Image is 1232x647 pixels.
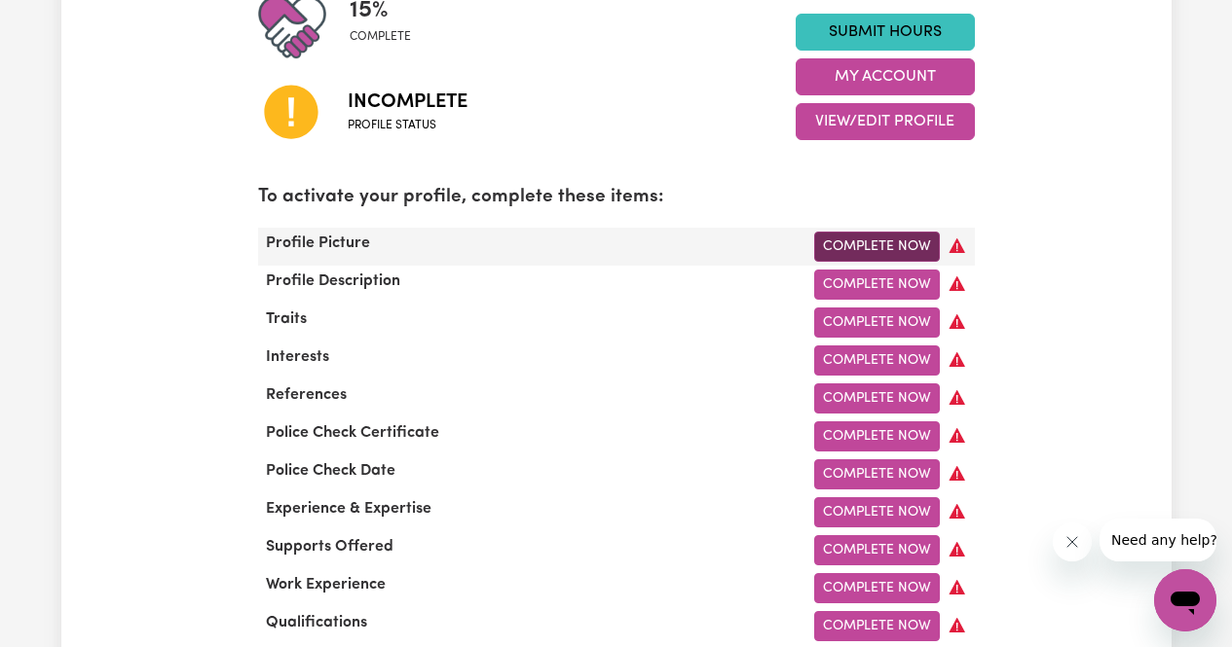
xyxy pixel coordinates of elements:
span: Police Check Certificate [258,425,447,441]
a: Complete Now [814,497,940,527]
iframe: Button to launch messaging window [1154,569,1216,631]
span: Traits [258,311,315,327]
span: Profile Picture [258,235,378,251]
span: Work Experience [258,577,393,593]
span: Incomplete [348,88,467,117]
iframe: Message from company [1100,519,1216,561]
a: Complete Now [814,383,940,413]
button: View/Edit Profile [796,103,975,140]
a: Complete Now [814,573,940,603]
span: Police Check Date [258,463,403,479]
span: Interests [258,349,337,365]
span: Supports Offered [258,539,401,555]
a: Complete Now [814,459,940,489]
a: Complete Now [814,611,940,641]
a: Submit Hours [796,14,975,51]
iframe: Close message [1053,522,1092,561]
a: Complete Now [814,270,940,300]
a: Complete Now [814,421,940,451]
span: Qualifications [258,615,375,630]
a: Complete Now [814,307,940,338]
a: Complete Now [814,232,940,262]
span: Profile status [348,117,467,134]
a: Complete Now [814,345,940,376]
span: Profile Description [258,273,408,289]
span: Experience & Expertise [258,501,439,517]
button: My Account [796,58,975,95]
p: To activate your profile, complete these items: [258,184,975,212]
span: Need any help? [12,14,118,29]
span: References [258,387,355,403]
span: complete [350,28,411,46]
a: Complete Now [814,535,940,565]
